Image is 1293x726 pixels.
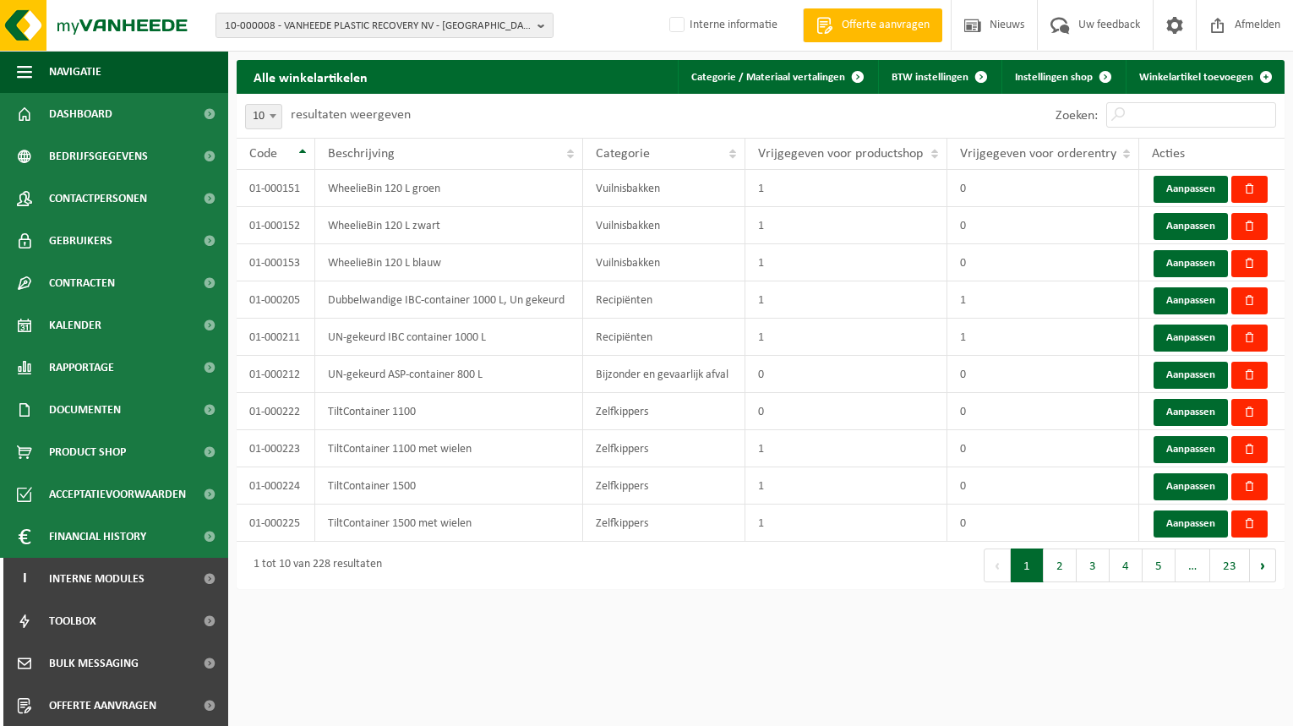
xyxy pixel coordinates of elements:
[1077,549,1110,582] button: 3
[225,14,531,39] span: 10-000008 - VANHEEDE PLASTIC RECOVERY NV - [GEOGRAPHIC_DATA]
[1056,109,1098,123] label: Zoeken:
[315,430,583,467] td: TiltContainer 1100 met wielen
[1154,362,1228,389] a: Aanpassen
[49,516,146,558] span: Financial History
[246,105,281,128] span: 10
[745,244,947,281] td: 1
[315,207,583,244] td: WheelieBin 120 L zwart
[1154,325,1228,352] a: Aanpassen
[583,244,745,281] td: Vuilnisbakken
[49,51,101,93] span: Navigatie
[237,467,315,505] td: 01-000224
[758,147,923,161] span: Vrijgegeven voor productshop
[745,170,947,207] td: 1
[745,393,947,430] td: 0
[745,319,947,356] td: 1
[745,207,947,244] td: 1
[1154,213,1228,240] a: Aanpassen
[315,319,583,356] td: UN-gekeurd IBC container 1000 L
[947,281,1139,319] td: 1
[1154,399,1228,426] a: Aanpassen
[583,393,745,430] td: Zelfkippers
[1110,549,1143,582] button: 4
[947,356,1139,393] td: 0
[583,356,745,393] td: Bijzonder en gevaarlijk afval
[49,558,145,600] span: Interne modules
[49,389,121,431] span: Documenten
[315,170,583,207] td: WheelieBin 120 L groen
[947,244,1139,281] td: 0
[49,473,186,516] span: Acceptatievoorwaarden
[237,207,315,244] td: 01-000152
[583,281,745,319] td: Recipiënten
[49,220,112,262] span: Gebruikers
[745,430,947,467] td: 1
[237,170,315,207] td: 01-000151
[49,431,126,473] span: Product Shop
[237,281,315,319] td: 01-000205
[237,60,385,93] h2: Alle winkelartikelen
[315,356,583,393] td: UN-gekeurd ASP-container 800 L
[49,262,115,304] span: Contracten
[49,347,114,389] span: Rapportage
[1210,549,1250,582] button: 23
[745,356,947,393] td: 0
[1011,549,1044,582] button: 1
[49,600,96,642] span: Toolbox
[984,549,1011,582] button: Previous
[1152,147,1185,161] span: Acties
[745,505,947,542] td: 1
[315,244,583,281] td: WheelieBin 120 L blauw
[1154,436,1228,463] a: Aanpassen
[583,207,745,244] td: Vuilnisbakken
[947,207,1139,244] td: 0
[666,13,777,38] label: Interne informatie
[215,13,554,38] button: 10-000008 - VANHEEDE PLASTIC RECOVERY NV - [GEOGRAPHIC_DATA]
[745,467,947,505] td: 1
[315,393,583,430] td: TiltContainer 1100
[1154,176,1228,203] a: Aanpassen
[947,170,1139,207] td: 0
[1001,60,1122,94] a: Instellingen shop
[803,8,942,42] a: Offerte aanvragen
[237,430,315,467] td: 01-000223
[249,147,277,161] span: Code
[237,393,315,430] td: 01-000222
[1154,287,1228,314] a: Aanpassen
[315,281,583,319] td: Dubbelwandige IBC-container 1000 L, Un gekeurd
[837,17,934,34] span: Offerte aanvragen
[947,467,1139,505] td: 0
[596,147,650,161] span: Categorie
[960,147,1116,161] span: Vrijgegeven voor orderentry
[49,304,101,347] span: Kalender
[291,108,411,122] label: resultaten weergeven
[1143,549,1176,582] button: 5
[947,319,1139,356] td: 1
[1044,549,1077,582] button: 2
[583,467,745,505] td: Zelfkippers
[315,505,583,542] td: TiltContainer 1500 met wielen
[237,505,315,542] td: 01-000225
[49,177,147,220] span: Contactpersonen
[583,319,745,356] td: Recipiënten
[49,93,112,135] span: Dashboard
[237,244,315,281] td: 01-000153
[49,642,139,685] span: Bulk Messaging
[1154,473,1228,500] a: Aanpassen
[1250,549,1276,582] button: Next
[947,393,1139,430] td: 0
[1154,510,1228,538] a: Aanpassen
[328,147,395,161] span: Beschrijving
[17,558,32,600] span: I
[947,505,1139,542] td: 0
[1126,60,1283,94] a: Winkelartikel toevoegen
[1154,250,1228,277] a: Aanpassen
[745,281,947,319] td: 1
[237,356,315,393] td: 01-000212
[237,319,315,356] td: 01-000211
[678,60,875,94] a: Categorie / Materiaal vertalingen
[1176,549,1210,582] span: …
[245,550,382,581] div: 1 tot 10 van 228 resultaten
[245,104,282,129] span: 10
[583,430,745,467] td: Zelfkippers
